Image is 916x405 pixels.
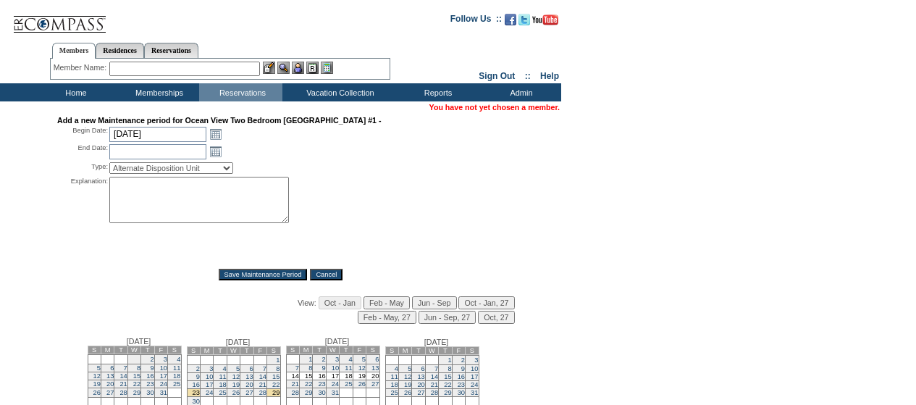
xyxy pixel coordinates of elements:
[187,389,200,397] td: 23
[458,296,514,309] input: Oct - Jan, 27
[371,380,379,388] a: 27
[326,372,339,380] td: 17
[88,346,101,354] td: S
[127,355,140,364] td: 1
[173,380,180,388] a: 25
[299,372,312,380] td: 15
[412,347,425,355] td: T
[245,373,253,380] a: 13
[154,346,167,354] td: F
[308,364,312,372] a: 8
[478,83,561,101] td: Admin
[259,373,266,380] a: 14
[276,356,280,364] a: 1
[345,380,352,388] a: 25
[371,364,379,372] a: 13
[340,372,353,380] td: 18
[366,372,379,380] td: 20
[305,389,312,396] a: 29
[319,296,361,309] input: Oct - Jan
[332,364,339,372] a: 10
[200,347,213,355] td: M
[137,364,140,372] a: 8
[160,389,167,396] a: 31
[461,356,465,364] a: 2
[141,346,154,354] td: T
[295,364,299,372] a: 7
[429,103,560,112] span: You have not yet chosen a member.
[335,356,339,363] a: 3
[173,364,180,372] a: 11
[245,389,253,396] a: 27
[421,365,425,372] a: 6
[532,14,558,25] img: Subscribe to our YouTube Channel
[292,62,304,74] img: Impersonate
[321,62,333,74] img: b_calculator.gif
[93,372,101,380] a: 12
[431,381,438,388] a: 21
[471,365,478,372] a: 10
[458,381,465,388] a: 23
[226,338,251,346] span: [DATE]
[208,143,224,159] a: Open the calendar popup.
[150,364,154,372] a: 9
[199,83,282,101] td: Reservations
[308,356,312,363] a: 1
[471,389,478,396] a: 31
[214,347,227,355] td: T
[322,364,326,372] a: 9
[57,116,381,125] strong: Add a new Maintenance period for Ocean View Two Bedroom [GEOGRAPHIC_DATA] #1 -
[385,347,398,355] td: S
[33,83,116,101] td: Home
[395,83,478,101] td: Reports
[505,18,516,27] a: Become our fan on Facebook
[150,356,154,363] a: 2
[146,372,154,380] a: 16
[124,364,127,372] a: 7
[404,381,411,388] a: 19
[119,372,127,380] a: 14
[310,269,343,280] input: Cancel
[417,389,424,396] a: 27
[133,389,140,396] a: 29
[259,389,266,396] a: 28
[57,177,108,259] div: Explanation:
[101,346,114,354] td: M
[391,389,398,396] a: 25
[240,347,253,355] td: T
[364,296,410,309] input: Feb - May
[332,389,339,396] a: 31
[444,381,451,388] a: 22
[219,381,226,388] a: 18
[466,347,479,355] td: S
[353,372,366,380] td: 19
[408,365,411,372] a: 5
[119,389,127,396] a: 28
[391,373,398,380] a: 11
[276,365,280,372] a: 8
[282,83,395,101] td: Vacation Collection
[424,338,449,346] span: [DATE]
[292,389,299,396] a: 28
[458,389,465,396] a: 30
[187,347,200,355] td: S
[322,356,326,363] a: 2
[206,373,213,380] a: 10
[444,389,451,396] a: 29
[119,380,127,388] a: 21
[478,311,514,324] input: Oct, 27
[146,380,154,388] a: 23
[236,365,240,372] a: 5
[97,364,101,372] a: 5
[425,347,438,355] td: W
[366,346,379,354] td: S
[245,381,253,388] a: 20
[193,381,200,388] a: 16
[267,347,280,355] td: S
[299,346,312,354] td: M
[272,381,280,388] a: 22
[57,143,108,159] div: End Date:
[332,380,339,388] a: 24
[133,372,140,380] a: 15
[263,62,275,74] img: b_edit.gif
